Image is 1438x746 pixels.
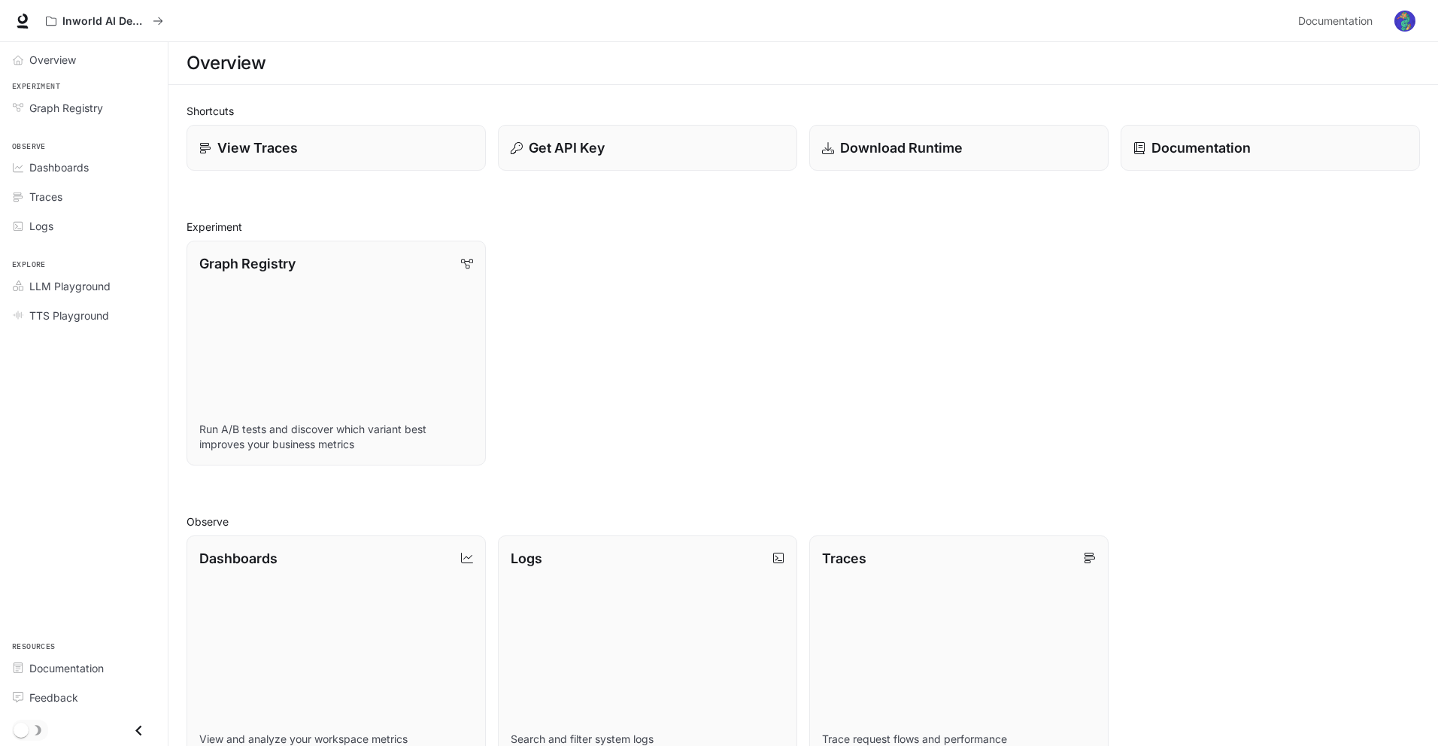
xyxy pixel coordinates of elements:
[29,100,103,116] span: Graph Registry
[6,273,162,299] a: LLM Playground
[6,47,162,73] a: Overview
[29,218,53,234] span: Logs
[6,95,162,121] a: Graph Registry
[498,125,797,171] button: Get API Key
[1394,11,1415,32] img: User avatar
[6,183,162,210] a: Traces
[29,690,78,705] span: Feedback
[29,159,89,175] span: Dashboards
[187,125,486,171] a: View Traces
[1390,6,1420,36] button: User avatar
[199,422,473,452] p: Run A/B tests and discover which variant best improves your business metrics
[187,219,1420,235] h2: Experiment
[1151,138,1251,158] p: Documentation
[1121,125,1420,171] a: Documentation
[6,302,162,329] a: TTS Playground
[6,684,162,711] a: Feedback
[62,15,147,28] p: Inworld AI Demos
[1298,12,1373,31] span: Documentation
[29,278,111,294] span: LLM Playground
[822,548,866,569] p: Traces
[1292,6,1384,36] a: Documentation
[809,125,1109,171] a: Download Runtime
[217,138,298,158] p: View Traces
[840,138,963,158] p: Download Runtime
[529,138,605,158] p: Get API Key
[6,213,162,239] a: Logs
[187,48,265,78] h1: Overview
[187,103,1420,119] h2: Shortcuts
[122,715,156,746] button: Close drawer
[29,308,109,323] span: TTS Playground
[29,189,62,205] span: Traces
[29,660,104,676] span: Documentation
[187,514,1420,529] h2: Observe
[6,154,162,180] a: Dashboards
[187,241,486,465] a: Graph RegistryRun A/B tests and discover which variant best improves your business metrics
[199,548,278,569] p: Dashboards
[39,6,170,36] button: All workspaces
[29,52,76,68] span: Overview
[511,548,542,569] p: Logs
[6,655,162,681] a: Documentation
[199,253,296,274] p: Graph Registry
[14,721,29,738] span: Dark mode toggle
